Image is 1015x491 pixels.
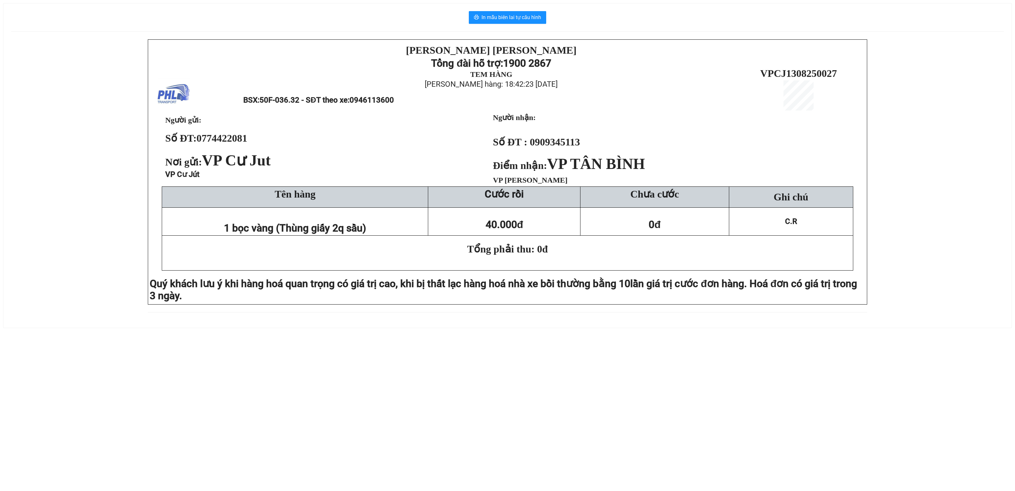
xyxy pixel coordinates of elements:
[486,219,523,231] span: 40.000đ
[165,132,247,144] strong: Số ĐT:
[150,278,630,290] span: Quý khách lưu ý khi hàng hoá quan trọng có giá trị cao, khi bị thất lạc hàng hoá nhà xe bồi thườn...
[197,132,247,144] span: 0774422081
[547,155,645,172] span: VP TÂN BÌNH
[493,176,567,184] span: VP [PERSON_NAME]
[13,30,71,54] strong: Tổng đài hỗ trợ:
[150,278,857,302] span: lần giá trị cước đơn hàng. Hoá đơn có giá trị trong 3 ngày.
[493,113,536,122] strong: Người nhận:
[259,96,394,104] span: 50F-036.32 - SĐT theo xe:
[785,217,797,226] span: C.R
[406,44,577,56] strong: [PERSON_NAME] [PERSON_NAME]
[503,57,551,69] strong: 1900 2867
[493,136,527,148] strong: Số ĐT :
[431,57,503,69] strong: Tổng đài hỗ trợ:
[630,188,679,200] span: Chưa cước
[530,136,580,148] span: 0909345113
[481,13,541,21] span: In mẫu biên lai tự cấu hình
[350,96,394,104] span: 0946113600
[202,152,271,169] span: VP Cư Jut
[165,156,273,168] span: Nơi gửi:
[774,191,808,203] span: Ghi chú
[760,68,837,79] span: VPCJ1308250027
[493,160,645,171] strong: Điểm nhận:
[469,11,546,24] button: printerIn mẫu biên lai tự cấu hình
[485,188,524,200] strong: Cước rồi
[165,170,200,179] span: VP Cư Jút
[243,96,394,104] span: BSX:
[425,80,558,89] span: [PERSON_NAME] hàng: 18:42:23 [DATE]
[158,78,190,111] img: logo
[649,219,661,231] span: 0đ
[467,243,548,255] span: Tổng phải thu: 0đ
[275,188,316,200] span: Tên hàng
[474,15,479,21] span: printer
[470,70,512,78] strong: TEM HÀNG
[224,222,366,234] span: 1 bọc vàng (Thùng giấy 2q sầu)
[165,116,201,124] span: Người gửi:
[29,42,77,54] strong: 1900 2867
[3,5,87,28] strong: [PERSON_NAME] [PERSON_NAME]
